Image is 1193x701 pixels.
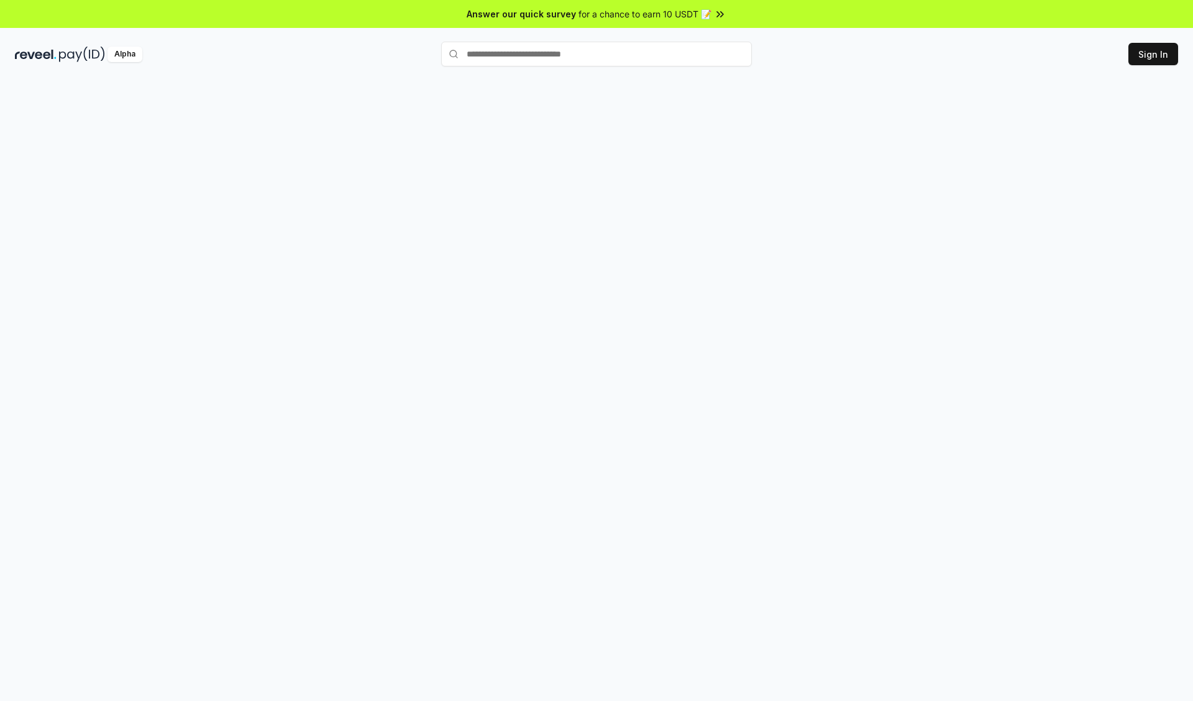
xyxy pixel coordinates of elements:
img: pay_id [59,47,105,62]
div: Alpha [107,47,142,62]
button: Sign In [1128,43,1178,65]
span: Answer our quick survey [467,7,576,20]
img: reveel_dark [15,47,57,62]
span: for a chance to earn 10 USDT 📝 [578,7,711,20]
